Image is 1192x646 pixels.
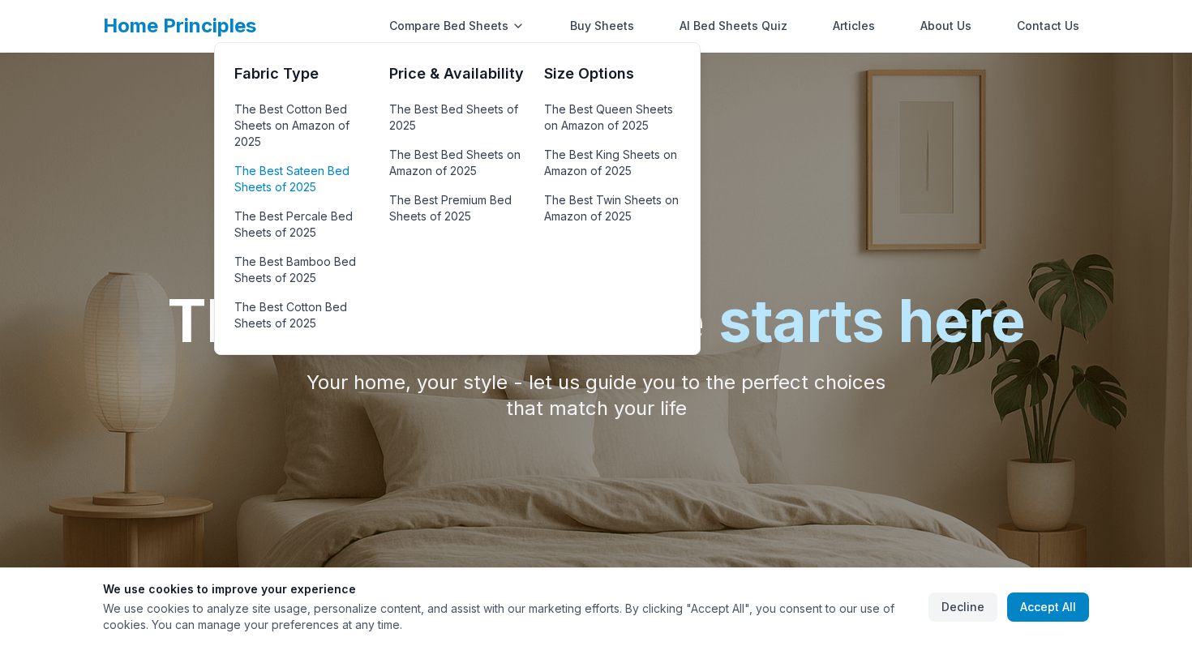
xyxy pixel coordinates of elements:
[1007,10,1089,42] a: Contact Us
[234,205,370,244] a: The Best Percale Bed Sheets of 2025
[560,10,644,42] a: Buy Sheets
[389,189,525,228] a: The Best Premium Bed Sheets of 2025
[670,10,797,42] a: AI Bed Sheets Quiz
[379,10,534,42] div: Compare Bed Sheets
[389,62,525,85] h3: Price & Availability
[234,250,370,289] a: The Best Bamboo Bed Sheets of 2025
[389,98,525,137] a: The Best Bed Sheets of 2025
[718,285,1026,356] span: starts here
[911,10,981,42] a: About Us
[544,189,680,228] a: The Best Twin Sheets on Amazon of 2025
[544,62,680,85] h3: Size Options
[234,62,370,85] h3: Fabric Type
[1007,593,1089,622] button: Accept All
[928,593,997,622] button: Decline
[234,296,370,335] a: The Best Cotton Bed Sheets of 2025
[103,14,256,37] a: Home Principles
[544,143,680,182] a: The Best King Sheets on Amazon of 2025
[389,143,525,182] a: The Best Bed Sheets on Amazon of 2025
[285,370,907,421] p: Your home, your style - let us guide you to the perfect choices that match your life
[103,581,915,597] h3: We use cookies to improve your experience
[823,10,885,42] a: Articles
[234,160,370,199] a: The Best Sateen Bed Sheets of 2025
[167,292,1026,350] h1: The home you love
[544,98,680,137] a: The Best Queen Sheets on Amazon of 2025
[234,98,370,153] a: The Best Cotton Bed Sheets on Amazon of 2025
[103,601,915,633] p: We use cookies to analyze site usage, personalize content, and assist with our marketing efforts....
